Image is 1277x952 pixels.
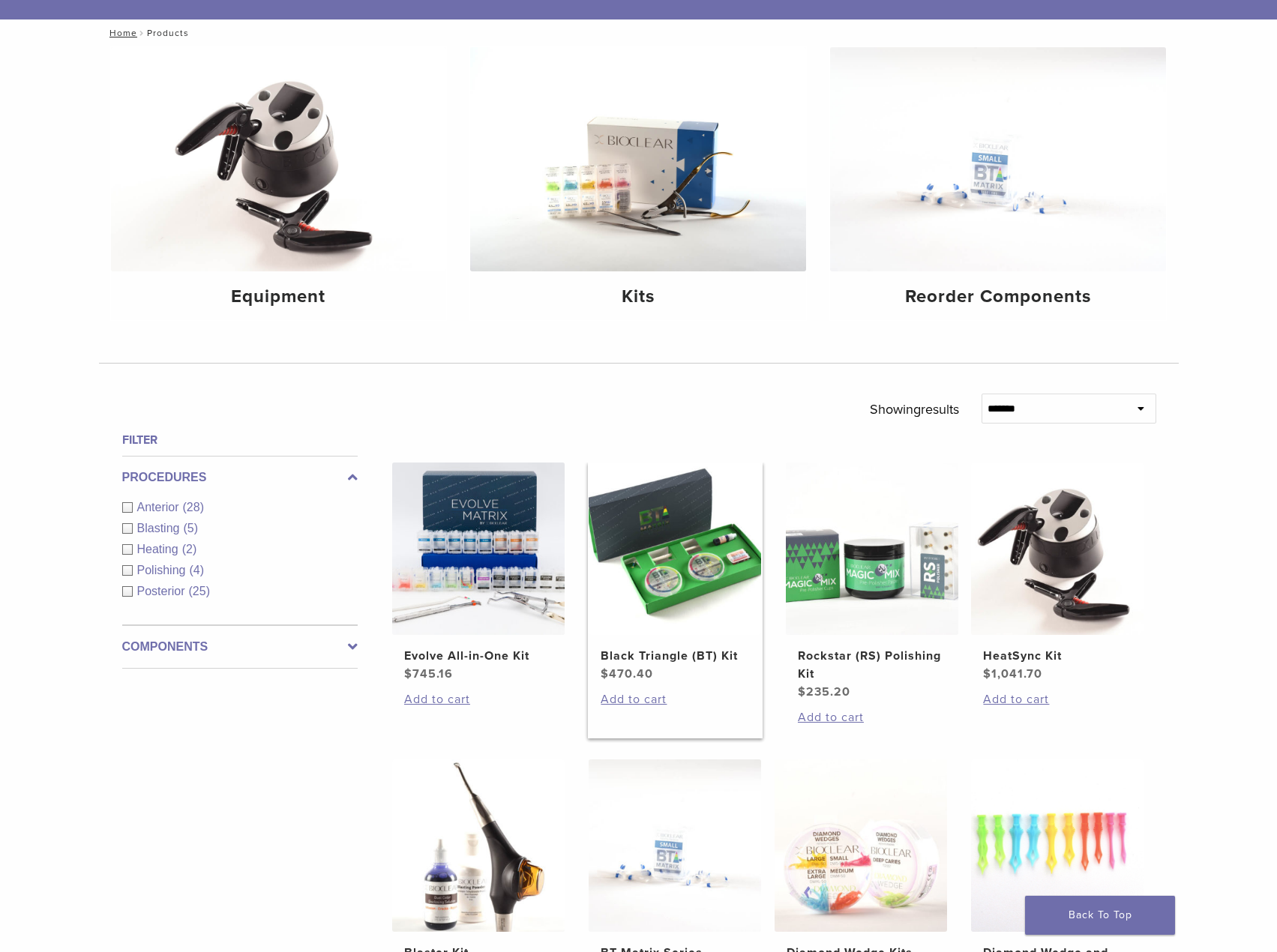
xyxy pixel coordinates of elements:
img: Evolve All-in-One Kit [392,463,565,635]
a: Add to cart: “Evolve All-in-One Kit” [404,690,553,708]
span: (2) [182,543,197,555]
img: Blaster Kit [392,759,565,932]
h4: Kits [482,283,794,310]
a: Rockstar (RS) Polishing KitRockstar (RS) Polishing Kit $235.20 [785,463,960,701]
span: (28) [183,501,204,513]
a: Black Triangle (BT) KitBlack Triangle (BT) Kit $470.40 [588,463,763,683]
a: Reorder Components [830,47,1166,320]
a: Back To Top [1025,896,1175,935]
img: BT Matrix Series [589,759,761,932]
a: Kits [470,47,806,320]
a: Evolve All-in-One KitEvolve All-in-One Kit $745.16 [391,463,566,683]
a: Add to cart: “Rockstar (RS) Polishing Kit” [798,708,946,726]
label: Components [122,638,358,656]
label: Procedures [122,469,358,486]
img: Rockstar (RS) Polishing Kit [786,463,958,635]
bdi: 235.20 [798,684,850,699]
a: Add to cart: “Black Triangle (BT) Kit” [601,690,749,708]
span: (25) [189,585,210,597]
img: Diamond Wedge and Long Diamond Wedge [971,759,1144,932]
img: Diamond Wedge Kits [775,759,947,932]
img: Equipment [111,47,447,271]
span: Anterior [137,501,183,513]
p: Showing results [870,394,959,425]
span: Posterior [137,585,189,597]
span: $ [404,666,412,681]
bdi: 470.40 [601,666,653,681]
img: Reorder Components [830,47,1166,271]
h2: Rockstar (RS) Polishing Kit [798,647,946,683]
h2: Evolve All-in-One Kit [404,647,553,665]
a: HeatSync KitHeatSync Kit $1,041.70 [970,463,1145,683]
img: Kits [470,47,806,271]
h4: Reorder Components [842,283,1154,310]
a: Add to cart: “HeatSync Kit” [983,690,1132,708]
span: Blasting [137,522,184,534]
span: $ [601,666,609,681]
bdi: 745.16 [404,666,453,681]
a: Equipment [111,47,447,320]
h2: HeatSync Kit [983,647,1132,665]
span: Heating [137,543,182,555]
bdi: 1,041.70 [983,666,1042,681]
a: Home [105,28,137,38]
span: / [137,29,147,37]
nav: Products [99,19,1179,46]
h4: Equipment [123,283,435,310]
span: $ [798,684,806,699]
span: $ [983,666,991,681]
span: (5) [183,522,198,534]
h4: Filter [122,431,358,449]
img: HeatSync Kit [971,463,1144,635]
span: (4) [189,564,204,576]
span: Polishing [137,564,190,576]
h2: Black Triangle (BT) Kit [601,647,749,665]
img: Black Triangle (BT) Kit [589,463,761,635]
